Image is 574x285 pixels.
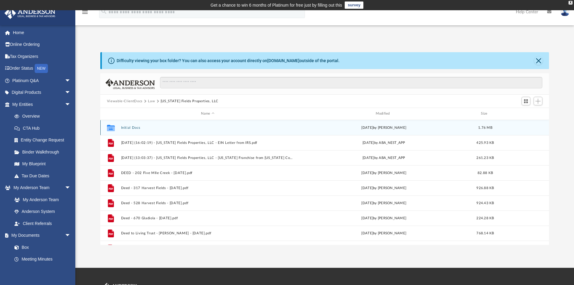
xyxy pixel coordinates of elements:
a: My Entitiesarrow_drop_down [4,98,80,110]
div: Modified [297,111,470,116]
div: [DATE] by [PERSON_NAME] [297,215,471,221]
div: [DATE] by ABA_NEST_APP [297,155,471,160]
button: Deed - 317 Harvest Fields - [DATE].pdf [121,186,294,190]
a: Client Referrals [8,217,77,230]
a: Home [4,27,80,39]
a: CTA Hub [8,122,80,134]
div: [DATE] by [PERSON_NAME] [297,185,471,191]
a: Anderson System [8,206,77,218]
button: Add [534,97,543,105]
button: Deed - 528 Harvest Fields - [DATE].pdf [121,201,294,205]
a: survey [345,2,363,9]
button: Close [534,56,543,65]
button: Deed - 670 Gladiola - [DATE].pdf [121,216,294,220]
span: arrow_drop_down [65,98,77,111]
span: 768.14 KB [476,231,494,235]
div: grid [100,120,549,245]
span: arrow_drop_down [65,74,77,87]
input: Search files and folders [160,77,542,88]
a: [DOMAIN_NAME] [267,58,300,63]
div: Name [121,111,294,116]
button: Viewable-ClientDocs [107,99,143,104]
span: 261.23 KB [476,156,494,159]
button: [US_STATE] Fields Properties, LLC [161,99,218,104]
a: My Blueprint [8,158,77,170]
a: Binder Walkthrough [8,146,80,158]
div: Difficulty viewing your box folder? You can also access your account directly on outside of the p... [117,58,340,64]
button: [DATE] (16:02:19) - [US_STATE] Fields Properties, LLC - EIN Letter from IRS.pdf [121,141,294,145]
img: User Pic [560,8,569,16]
div: id [103,111,118,116]
span: arrow_drop_down [65,230,77,242]
button: Switch to Grid View [522,97,531,105]
span: 924.43 KB [476,201,494,204]
div: [DATE] by [PERSON_NAME] [297,230,471,236]
span: 926.88 KB [476,186,494,189]
button: Deed to Living Trust - [PERSON_NAME] - [DATE].pdf [121,231,294,235]
a: menu [81,11,89,16]
a: My Anderson Team [8,194,74,206]
div: Get a chance to win 6 months of Platinum for free just by filling out this [211,2,342,9]
div: [DATE] by [PERSON_NAME] [297,200,471,206]
a: Overview [8,110,80,122]
a: Entity Change Request [8,134,80,146]
button: Initial Docs [121,126,294,130]
a: Online Ordering [4,39,80,51]
a: Digital Productsarrow_drop_down [4,87,80,99]
a: Platinum Q&Aarrow_drop_down [4,74,80,87]
button: Law [148,99,155,104]
button: [DATE] (13:03:37) - [US_STATE] Fields Properties, LLC - [US_STATE] Franchise from [US_STATE] Comp... [121,156,294,160]
span: arrow_drop_down [65,182,77,194]
a: Tax Due Dates [8,170,80,182]
div: [DATE] by [PERSON_NAME] [297,125,471,130]
button: DEED - 202 Five MIle Creek - [DATE].pdf [121,171,294,175]
i: menu [81,8,89,16]
a: Tax Organizers [4,50,80,62]
a: My Anderson Teamarrow_drop_down [4,182,77,194]
div: id [500,111,542,116]
div: Size [473,111,497,116]
span: 425.93 KB [476,141,494,144]
span: 82.88 KB [478,171,493,174]
img: Anderson Advisors Platinum Portal [3,7,57,19]
a: Box [8,241,74,253]
i: search [101,8,107,15]
span: arrow_drop_down [65,87,77,99]
span: 224.28 KB [476,216,494,220]
div: NEW [35,64,48,73]
div: [DATE] by ABA_NEST_APP [297,140,471,145]
span: 1.76 MB [478,126,492,129]
div: [DATE] by [PERSON_NAME] [297,170,471,176]
a: Order StatusNEW [4,62,80,75]
a: My Documentsarrow_drop_down [4,230,77,242]
a: Meeting Minutes [8,253,77,265]
div: close [569,1,572,5]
